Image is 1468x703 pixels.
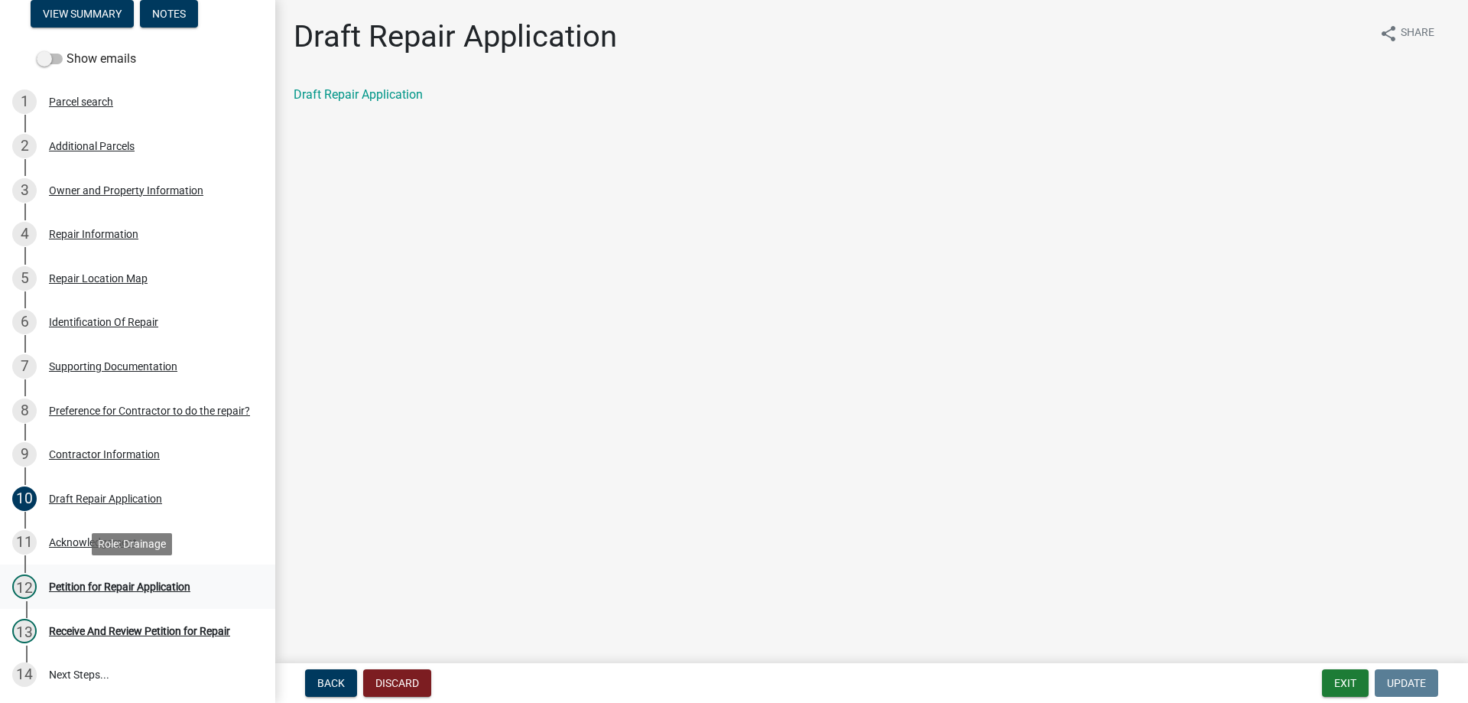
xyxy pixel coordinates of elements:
span: Update [1387,677,1426,689]
div: 3 [12,178,37,203]
wm-modal-confirm: Notes [140,8,198,21]
div: 4 [12,222,37,246]
span: Back [317,677,345,689]
div: Contractor Information [49,449,160,460]
div: Additional Parcels [49,141,135,151]
div: Supporting Documentation [49,361,177,372]
button: shareShare [1367,18,1447,48]
div: 9 [12,442,37,467]
div: 8 [12,399,37,423]
button: Discard [363,669,431,697]
div: 6 [12,310,37,334]
div: 12 [12,574,37,599]
div: Repair Location Map [49,273,148,284]
div: Acknowledgement [49,537,137,548]
span: Share [1401,24,1434,43]
div: Preference for Contractor to do the repair? [49,405,250,416]
div: Owner and Property Information [49,185,203,196]
div: 13 [12,619,37,643]
div: 1 [12,90,37,114]
div: Identification Of Repair [49,317,158,327]
wm-modal-confirm: Summary [31,8,134,21]
div: 11 [12,530,37,555]
h1: Draft Repair Application [294,18,617,55]
div: Role: Drainage [92,533,172,555]
button: Update [1375,669,1438,697]
div: Draft Repair Application [49,493,162,504]
div: 10 [12,487,37,511]
i: share [1379,24,1398,43]
div: 14 [12,662,37,687]
a: Draft Repair Application [294,87,423,102]
button: Exit [1322,669,1369,697]
div: Repair Information [49,229,138,239]
div: 2 [12,134,37,158]
div: 5 [12,266,37,291]
div: Parcel search [49,96,113,107]
label: Show emails [37,50,136,68]
div: Petition for Repair Application [49,581,190,592]
div: Receive And Review Petition for Repair [49,626,230,636]
button: Back [305,669,357,697]
div: 7 [12,354,37,379]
